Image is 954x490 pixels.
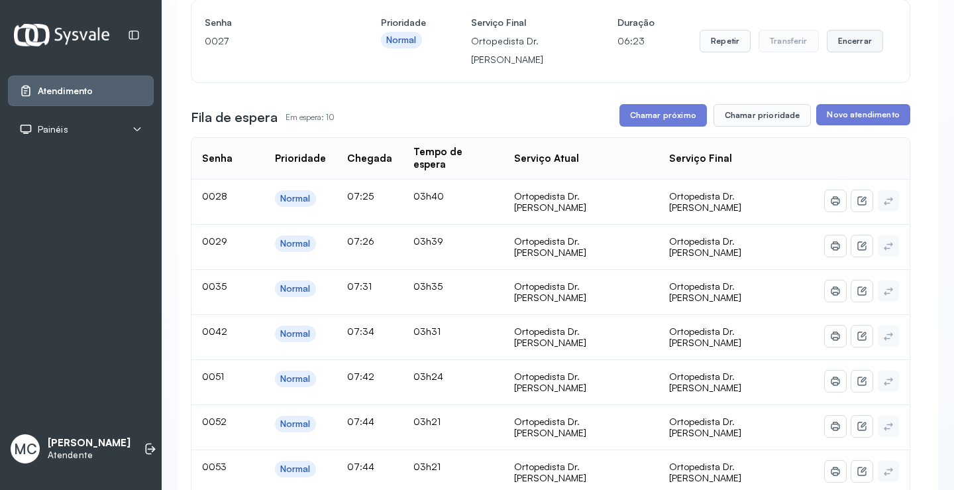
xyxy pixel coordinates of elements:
span: 07:42 [347,371,374,382]
div: Ortopedista Dr. [PERSON_NAME] [514,235,648,259]
div: Normal [280,238,311,249]
div: Normal [280,373,311,385]
span: 03h21 [413,416,441,427]
div: Serviço Atual [514,153,579,165]
span: Ortopedista Dr. [PERSON_NAME] [669,280,741,304]
span: 07:44 [347,461,374,472]
p: Em espera: 10 [286,108,335,127]
button: Chamar próximo [619,104,707,127]
span: 0053 [202,461,227,472]
span: Painéis [38,124,68,135]
span: 07:31 [347,280,372,292]
div: Prioridade [275,153,326,165]
p: Ortopedista Dr. [PERSON_NAME] [471,32,572,69]
div: Senha [202,153,233,165]
div: Serviço Final [669,153,732,165]
div: Ortopedista Dr. [PERSON_NAME] [514,461,648,484]
div: Ortopedista Dr. [PERSON_NAME] [514,280,648,304]
div: Ortopedista Dr. [PERSON_NAME] [514,416,648,439]
span: Ortopedista Dr. [PERSON_NAME] [669,461,741,484]
span: 03h24 [413,371,443,382]
p: 0027 [205,32,336,50]
div: Normal [280,418,311,430]
span: 03h40 [413,190,444,202]
p: Atendente [48,450,131,461]
div: Normal [386,34,417,46]
span: 03h31 [413,326,441,337]
span: Ortopedista Dr. [PERSON_NAME] [669,235,741,259]
h4: Prioridade [381,13,426,32]
div: Normal [280,283,311,294]
div: Ortopedista Dr. [PERSON_NAME] [514,190,648,214]
span: 07:25 [347,190,374,202]
span: 03h39 [413,235,443,247]
div: Tempo de espera [413,146,493,171]
button: Novo atendimento [816,104,910,125]
span: 0028 [202,190,227,202]
span: 0052 [202,416,227,427]
span: 0042 [202,326,227,337]
a: Atendimento [19,84,142,97]
span: 03h35 [413,280,443,292]
h4: Duração [617,13,655,32]
span: Atendimento [38,86,93,97]
span: 0051 [202,371,224,382]
button: Transferir [759,30,819,52]
h4: Serviço Final [471,13,572,32]
span: 0035 [202,280,227,292]
span: Ortopedista Dr. [PERSON_NAME] [669,190,741,214]
span: Ortopedista Dr. [PERSON_NAME] [669,326,741,349]
span: 07:44 [347,416,374,427]
p: [PERSON_NAME] [48,437,131,450]
h3: Fila de espera [191,108,278,127]
div: Ortopedista Dr. [PERSON_NAME] [514,371,648,394]
span: 07:26 [347,235,374,247]
div: Normal [280,463,311,475]
img: Logotipo do estabelecimento [14,24,109,46]
span: 03h21 [413,461,441,472]
div: Chegada [347,153,392,165]
span: 07:34 [347,326,374,337]
span: Ortopedista Dr. [PERSON_NAME] [669,371,741,394]
p: 06:23 [617,32,655,50]
button: Repetir [700,30,751,52]
div: Normal [280,193,311,204]
span: Ortopedista Dr. [PERSON_NAME] [669,416,741,439]
span: 0029 [202,235,227,247]
div: Normal [280,328,311,339]
button: Encerrar [827,30,883,52]
div: Ortopedista Dr. [PERSON_NAME] [514,326,648,349]
button: Chamar prioridade [714,104,812,127]
h4: Senha [205,13,336,32]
